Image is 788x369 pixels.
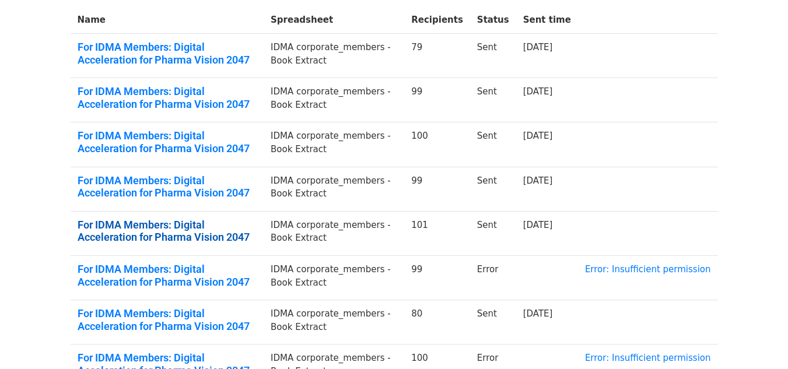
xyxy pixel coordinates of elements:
th: Name [71,6,264,34]
td: Error [470,256,516,300]
a: For IDMA Members: Digital Acceleration for Pharma Vision 2047 [78,219,257,244]
a: Error: Insufficient permission [585,353,711,363]
td: 99 [404,78,470,122]
td: IDMA corporate_members - Book Extract [264,78,404,122]
a: For IDMA Members: Digital Acceleration for Pharma Vision 2047 [78,85,257,110]
td: 101 [404,211,470,255]
th: Sent time [516,6,578,34]
td: IDMA corporate_members - Book Extract [264,122,404,167]
td: Sent [470,78,516,122]
td: Sent [470,122,516,167]
td: IDMA corporate_members - Book Extract [264,34,404,78]
iframe: Chat Widget [730,313,788,369]
a: [DATE] [523,308,553,319]
a: For IDMA Members: Digital Acceleration for Pharma Vision 2047 [78,307,257,332]
a: [DATE] [523,42,553,52]
td: Sent [470,300,516,345]
td: Sent [470,167,516,211]
td: Sent [470,211,516,255]
a: [DATE] [523,175,553,186]
td: 80 [404,300,470,345]
td: IDMA corporate_members - Book Extract [264,211,404,255]
a: Error: Insufficient permission [585,264,711,275]
a: For IDMA Members: Digital Acceleration for Pharma Vision 2047 [78,41,257,66]
th: Status [470,6,516,34]
a: For IDMA Members: Digital Acceleration for Pharma Vision 2047 [78,129,257,154]
a: [DATE] [523,131,553,141]
a: For IDMA Members: Digital Acceleration for Pharma Vision 2047 [78,263,257,288]
td: IDMA corporate_members - Book Extract [264,256,404,300]
td: 99 [404,256,470,300]
td: 99 [404,167,470,211]
a: [DATE] [523,86,553,97]
td: 100 [404,122,470,167]
td: 79 [404,34,470,78]
td: Sent [470,34,516,78]
a: For IDMA Members: Digital Acceleration for Pharma Vision 2047 [78,174,257,199]
a: [DATE] [523,220,553,230]
th: Spreadsheet [264,6,404,34]
td: IDMA corporate_members - Book Extract [264,167,404,211]
th: Recipients [404,6,470,34]
td: IDMA corporate_members - Book Extract [264,300,404,345]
